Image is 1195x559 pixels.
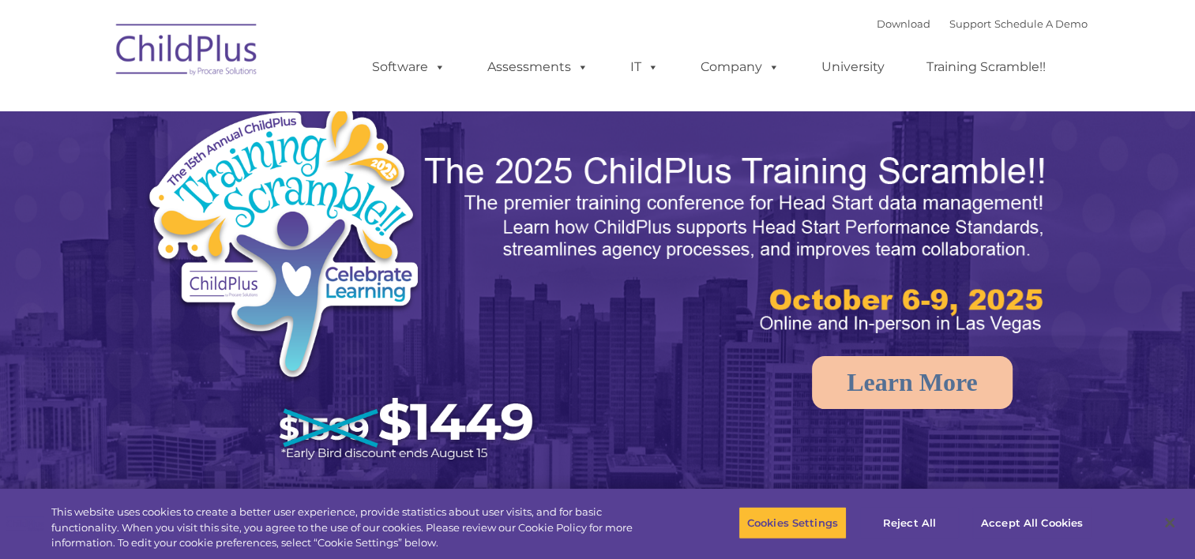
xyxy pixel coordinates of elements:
[685,51,795,83] a: Company
[1152,505,1187,540] button: Close
[220,104,268,116] span: Last name
[220,169,287,181] span: Phone number
[472,51,604,83] a: Assessments
[860,506,959,539] button: Reject All
[994,17,1088,30] a: Schedule A Demo
[949,17,991,30] a: Support
[806,51,900,83] a: University
[356,51,461,83] a: Software
[614,51,675,83] a: IT
[812,356,1013,409] a: Learn More
[108,13,266,92] img: ChildPlus by Procare Solutions
[877,17,1088,30] font: |
[877,17,930,30] a: Download
[51,505,657,551] div: This website uses cookies to create a better user experience, provide statistics about user visit...
[911,51,1062,83] a: Training Scramble!!
[972,506,1092,539] button: Accept All Cookies
[738,506,847,539] button: Cookies Settings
